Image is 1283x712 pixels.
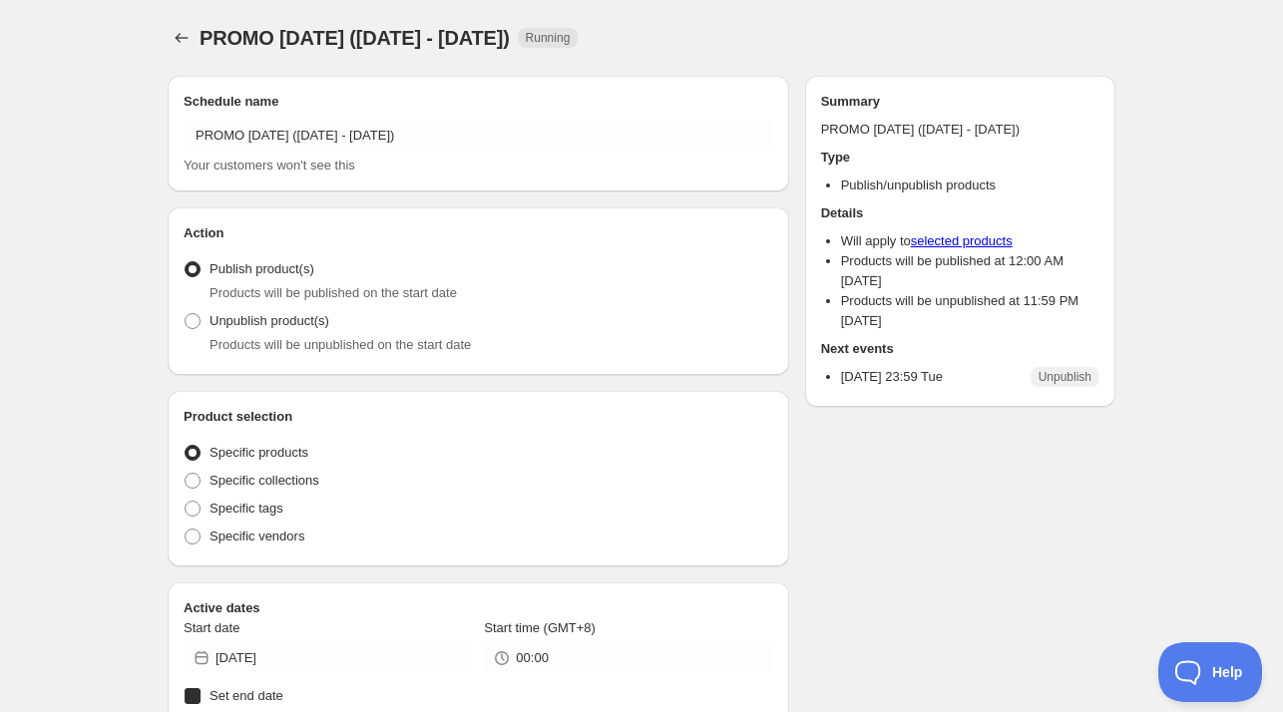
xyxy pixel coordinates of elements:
span: Set end date [210,688,283,703]
span: Start date [184,620,239,635]
button: Schedules [168,24,196,52]
h2: Active dates [184,598,773,618]
li: Products will be unpublished at 11:59 PM [DATE] [841,291,1099,331]
span: PROMO [DATE] ([DATE] - [DATE]) [200,27,510,49]
h2: Details [821,203,1099,223]
span: Specific tags [210,501,283,516]
span: Products will be unpublished on the start date [210,337,471,352]
span: Your customers won't see this [184,158,355,173]
span: Unpublish product(s) [210,313,329,328]
iframe: Toggle Customer Support [1158,642,1263,702]
span: Publish product(s) [210,261,314,276]
span: Specific products [210,445,308,460]
h2: Type [821,148,1099,168]
span: Specific vendors [210,529,304,543]
h2: Next events [821,339,1099,359]
span: Start time (GMT+8) [484,620,596,635]
h2: Summary [821,92,1099,112]
li: Will apply to [841,231,1099,251]
h2: Action [184,223,773,243]
span: Unpublish [1039,369,1091,385]
span: Specific collections [210,473,319,488]
li: Publish/unpublish products [841,176,1099,195]
p: [DATE] 23:59 Tue [841,367,943,387]
a: selected products [911,233,1013,248]
h2: Schedule name [184,92,773,112]
span: Products will be published on the start date [210,285,457,300]
h2: Product selection [184,407,773,427]
p: PROMO [DATE] ([DATE] - [DATE]) [821,120,1099,140]
li: Products will be published at 12:00 AM [DATE] [841,251,1099,291]
span: Running [526,30,571,46]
